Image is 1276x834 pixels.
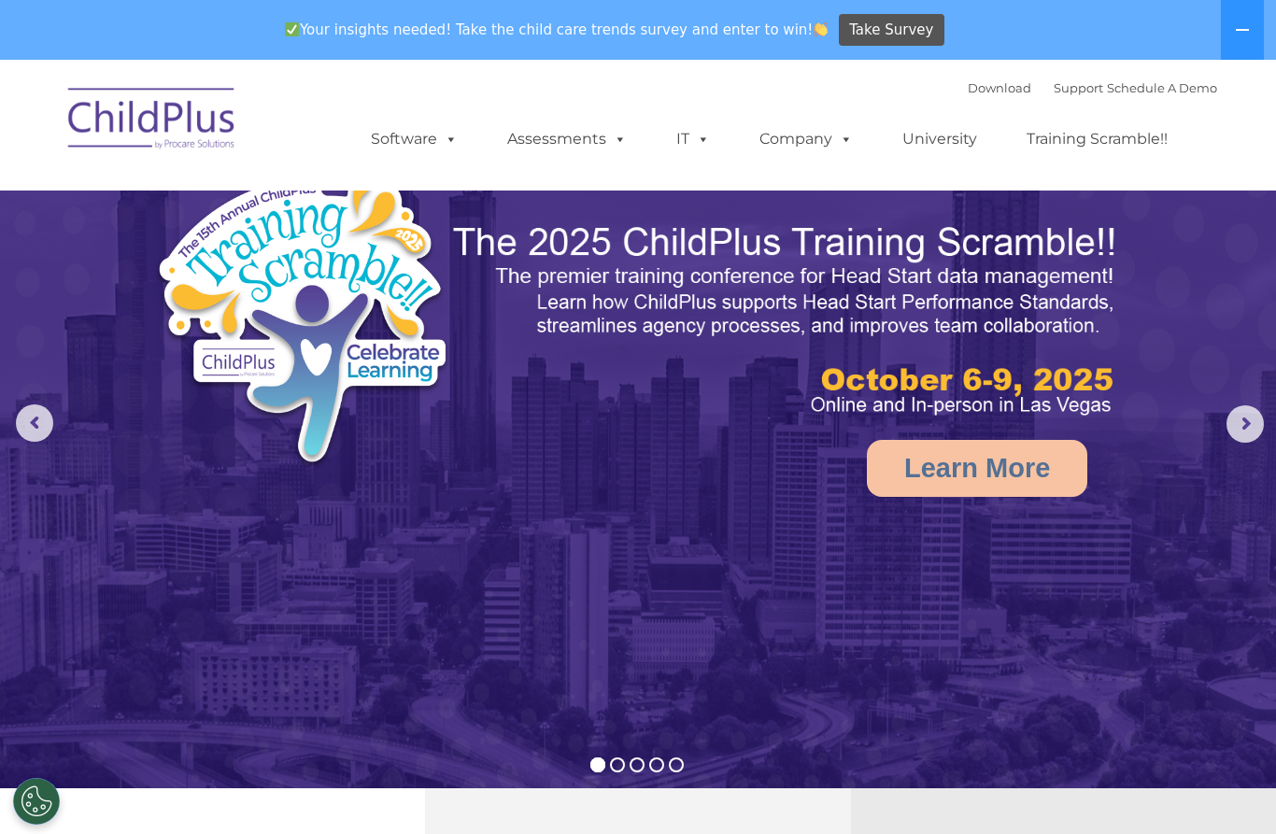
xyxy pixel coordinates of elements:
[884,120,996,158] a: University
[741,120,872,158] a: Company
[489,120,645,158] a: Assessments
[285,22,299,36] img: ✅
[352,120,476,158] a: Software
[276,12,836,49] span: Your insights needed! Take the child care trends survey and enter to win!
[1107,80,1217,95] a: Schedule A Demo
[867,440,1087,497] a: Learn More
[260,200,339,214] span: Phone number
[1054,80,1103,95] a: Support
[968,80,1031,95] a: Download
[260,123,317,137] span: Last name
[849,14,933,47] span: Take Survey
[814,22,828,36] img: 👏
[968,80,1217,95] font: |
[1008,120,1186,158] a: Training Scramble!!
[13,778,60,825] button: Cookies Settings
[839,14,944,47] a: Take Survey
[658,120,729,158] a: IT
[59,75,246,168] img: ChildPlus by Procare Solutions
